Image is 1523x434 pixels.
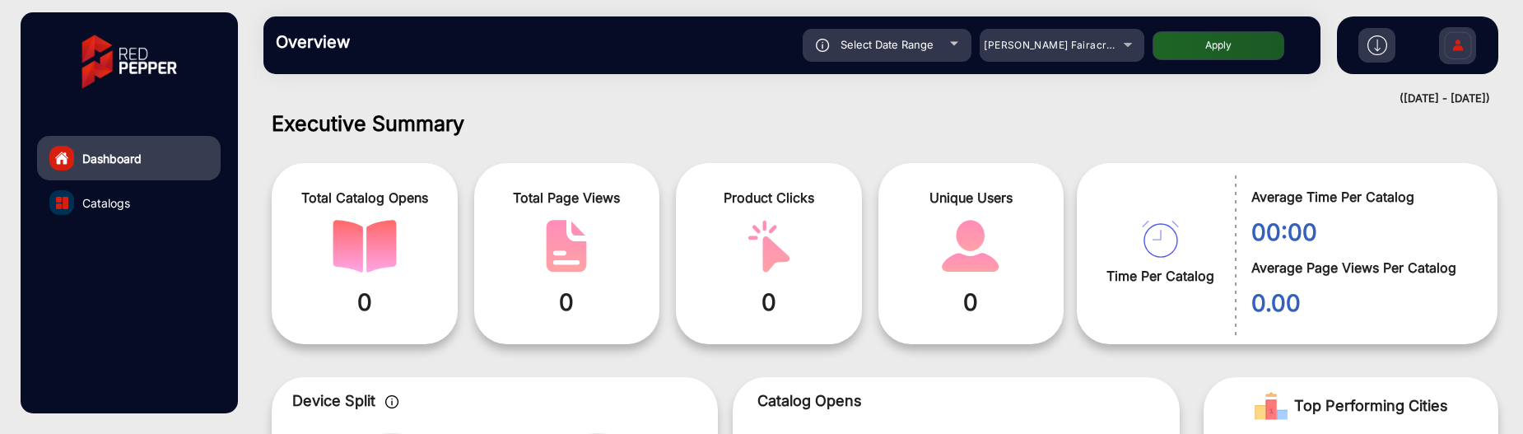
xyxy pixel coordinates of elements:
img: vmg-logo [70,21,189,103]
img: icon [816,39,830,52]
img: catalog [56,197,68,209]
a: Dashboard [37,136,221,180]
span: Total Catalog Opens [284,188,445,208]
span: Device Split [292,392,375,409]
span: Top Performing Cities [1294,390,1448,422]
img: Rank image [1255,390,1288,422]
span: Average Time Per Catalog [1251,187,1473,207]
span: 0 [487,285,648,320]
span: Unique Users [891,188,1052,208]
span: 00:00 [1251,215,1473,250]
span: Dashboard [82,150,142,167]
span: Product Clicks [688,188,850,208]
span: 0 [891,285,1052,320]
span: Catalogs [82,194,130,212]
img: catalog [1142,221,1179,258]
span: Total Page Views [487,188,648,208]
span: Select Date Range [841,38,934,51]
div: ([DATE] - [DATE]) [247,91,1490,107]
button: Apply [1153,31,1284,60]
span: 0.00 [1251,286,1473,320]
h1: Executive Summary [272,111,1498,136]
img: h2download.svg [1367,35,1387,55]
h3: Overview [276,32,506,52]
span: 0 [688,285,850,320]
span: Average Page Views Per Catalog [1251,258,1473,278]
img: home [54,151,69,166]
span: [PERSON_NAME] Fairacre Farms [984,39,1147,51]
img: icon [385,395,399,408]
img: catalog [938,220,1003,273]
img: Sign%20Up.svg [1441,19,1475,77]
img: catalog [333,220,397,273]
img: catalog [737,220,801,273]
a: Catalogs [37,180,221,225]
span: 0 [284,285,445,320]
img: catalog [534,220,598,273]
p: Catalog Opens [757,390,1154,412]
